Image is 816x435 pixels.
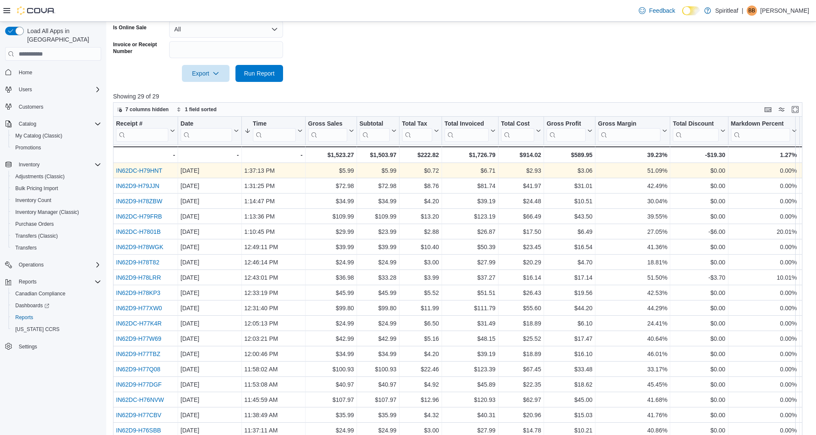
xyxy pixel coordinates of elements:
p: | [742,6,743,16]
button: Markdown Percent [731,120,797,142]
button: [US_STATE] CCRS [8,323,105,335]
div: $39.19 [445,196,496,206]
div: Time [253,120,296,142]
button: Total Cost [501,120,541,142]
div: Total Tax [402,120,432,142]
div: $44.20 [547,303,592,313]
button: Reports [15,277,40,287]
div: $33.28 [360,272,397,283]
div: 0.00% [731,196,797,206]
button: Users [2,84,105,95]
button: Operations [15,260,47,270]
div: $24.99 [308,257,354,267]
span: Washington CCRS [12,324,101,334]
span: Inventory Count [15,197,51,204]
div: - [181,150,239,160]
button: Time [244,120,303,142]
div: $16.14 [501,272,541,283]
span: Reports [15,277,101,287]
div: $24.99 [360,257,397,267]
button: Purchase Orders [8,218,105,230]
div: [DATE] [181,288,239,298]
button: Adjustments (Classic) [8,171,105,182]
div: 0.00% [731,242,797,252]
span: Customers [19,104,43,110]
span: Feedback [649,6,675,15]
button: Canadian Compliance [8,288,105,300]
div: $914.02 [501,150,541,160]
div: $109.99 [360,211,397,222]
div: $99.80 [360,303,397,313]
button: Reports [2,276,105,288]
div: $3.06 [547,166,592,176]
div: [DATE] [181,257,239,267]
div: 51.09% [598,166,667,176]
div: 30.04% [598,196,667,206]
div: $18.89 [501,318,541,328]
button: Transfers [8,242,105,254]
a: IN62DC-H79FRB [116,213,162,220]
button: My Catalog (Classic) [8,130,105,142]
button: Enter fullscreen [790,104,800,115]
div: $36.98 [308,272,354,283]
a: IN62D9-H79JJN [116,182,159,189]
div: 1:31:25 PM [244,181,303,191]
div: Subtotal [360,120,390,142]
button: Inventory [15,160,43,170]
button: All [169,21,283,38]
a: Transfers (Classic) [12,231,61,241]
div: Subtotal [360,120,390,128]
a: Promotions [12,143,45,153]
div: Gross Margin [598,120,660,128]
div: Receipt # [116,120,168,128]
span: Reports [15,314,33,321]
span: Load All Apps in [GEOGRAPHIC_DATA] [24,27,101,44]
p: Showing 29 of 29 [113,92,809,101]
div: 27.05% [598,227,667,237]
div: 12:49:11 PM [244,242,303,252]
div: $6.49 [547,227,592,237]
div: $72.98 [360,181,397,191]
div: 12:46:14 PM [244,257,303,267]
span: Transfers (Classic) [15,233,58,239]
div: $45.99 [308,288,354,298]
div: Total Discount [673,120,718,142]
span: Operations [19,261,44,268]
span: Promotions [12,143,101,153]
div: $16.54 [547,242,592,252]
a: Reports [12,312,37,323]
span: Settings [15,341,101,352]
button: Export [182,65,229,82]
div: 12:31:40 PM [244,303,303,313]
div: $5.52 [402,288,439,298]
div: 0.00% [731,181,797,191]
div: $5.99 [308,166,354,176]
span: My Catalog (Classic) [15,132,62,139]
span: Transfers [12,243,101,253]
div: $0.00 [673,181,725,191]
div: 10.01% [731,272,797,283]
div: $31.01 [547,181,592,191]
div: 12:05:13 PM [244,318,303,328]
div: 12:03:21 PM [244,334,303,344]
div: Gross Margin [598,120,660,142]
div: 39.23% [598,150,667,160]
div: Markdown Percent [731,120,790,142]
button: Promotions [8,142,105,154]
span: Bulk Pricing Import [15,185,58,192]
p: Spiritleaf [715,6,738,16]
a: Inventory Manager (Classic) [12,207,82,217]
span: Home [15,67,101,77]
button: Operations [2,259,105,271]
span: Transfers (Classic) [12,231,101,241]
a: Inventory Count [12,195,55,205]
a: IN62DC-H7801B [116,228,161,235]
a: Home [15,67,36,78]
a: IN62D9-H76SBB [116,427,161,434]
div: $13.20 [402,211,439,222]
button: Reports [8,312,105,323]
div: [DATE] [181,196,239,206]
div: -$3.70 [673,272,725,283]
div: 0.00% [731,257,797,267]
div: 39.55% [598,211,667,222]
